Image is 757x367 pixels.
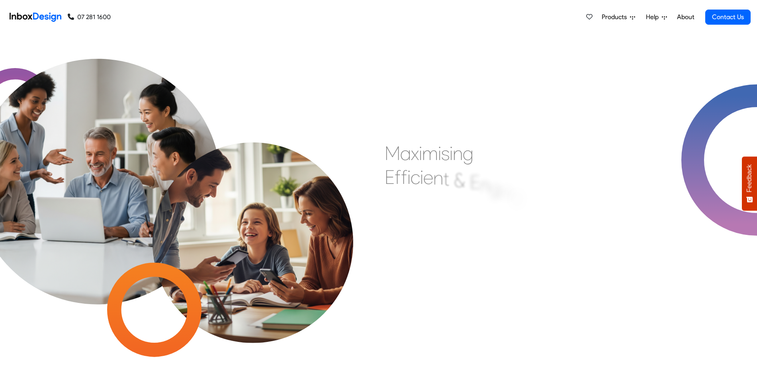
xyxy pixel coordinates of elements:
span: Products [602,12,630,22]
div: i [438,141,441,165]
div: f [401,165,407,189]
div: Maximising Efficient & Engagement, Connecting Schools, Families, and Students. [385,141,578,261]
button: Feedback - Show survey [742,156,757,211]
a: Products [599,9,638,25]
div: s [441,141,450,165]
div: f [395,165,401,189]
span: Feedback [746,164,753,192]
div: g [463,141,473,165]
div: n [433,166,443,189]
div: i [450,141,453,165]
div: n [453,141,463,165]
div: i [420,165,423,189]
div: a [400,141,411,165]
div: g [490,176,501,199]
a: About [675,9,696,25]
img: parents_with_child.png [127,92,378,343]
div: n [480,172,490,196]
div: e [423,165,433,189]
div: m [422,141,438,165]
div: M [385,141,400,165]
div: x [411,141,419,165]
div: E [385,165,395,189]
div: a [501,179,511,203]
div: i [419,141,422,165]
div: & [454,168,465,192]
div: e [522,187,532,211]
div: c [411,165,420,189]
div: t [443,167,449,191]
div: i [407,165,411,189]
a: 07 281 1600 [68,12,111,22]
div: g [511,183,522,207]
a: Contact Us [705,10,751,25]
a: Help [643,9,670,25]
div: E [470,170,480,194]
span: Help [646,12,662,22]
